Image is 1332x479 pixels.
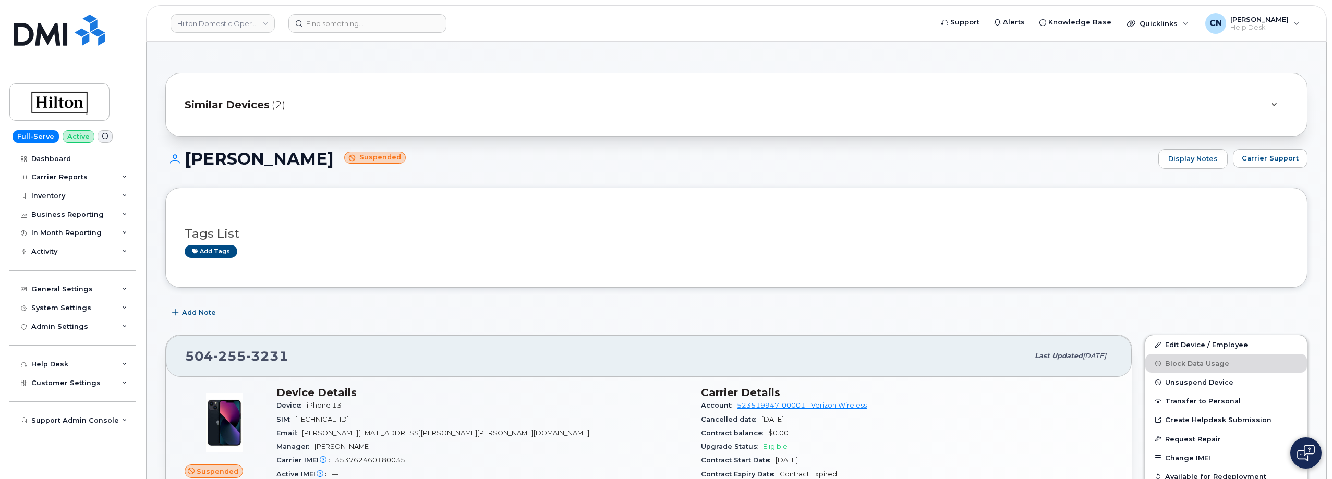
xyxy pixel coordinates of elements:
[197,466,238,476] span: Suspended
[276,401,307,409] span: Device
[272,97,285,113] span: (2)
[165,150,1153,168] h1: [PERSON_NAME]
[1145,335,1307,354] a: Edit Device / Employee
[182,308,216,317] span: Add Note
[344,152,406,164] small: Suspended
[701,456,776,464] span: Contract Start Date
[185,97,270,113] span: Similar Devices
[307,401,342,409] span: iPhone 13
[335,456,405,464] span: 353762460180035
[1145,448,1307,467] button: Change IMEI
[737,401,867,409] a: 523519947-00001 - Verizon Wireless
[1242,153,1299,163] span: Carrier Support
[701,443,763,450] span: Upgrade Status
[1083,352,1106,360] span: [DATE]
[213,348,246,364] span: 255
[1158,149,1228,169] a: Display Notes
[276,470,332,478] span: Active IMEI
[302,429,589,437] span: [PERSON_NAME][EMAIL_ADDRESS][PERSON_NAME][PERSON_NAME][DOMAIN_NAME]
[276,386,688,399] h3: Device Details
[314,443,371,450] span: [PERSON_NAME]
[185,348,288,364] span: 504
[1165,378,1233,386] span: Unsuspend Device
[1145,410,1307,429] a: Create Helpdesk Submission
[776,456,798,464] span: [DATE]
[185,227,1288,240] h3: Tags List
[1145,391,1307,410] button: Transfer to Personal
[295,415,349,423] span: [TECHNICAL_ID]
[763,443,788,450] span: Eligible
[1233,149,1307,168] button: Carrier Support
[276,415,295,423] span: SIM
[276,443,314,450] span: Manager
[1297,445,1315,461] img: Open chat
[1145,354,1307,373] button: Block Data Usage
[276,456,335,464] span: Carrier IMEI
[246,348,288,364] span: 3231
[701,429,768,437] span: Contract balance
[332,470,338,478] span: —
[701,470,780,478] span: Contract Expiry Date
[701,401,737,409] span: Account
[1145,373,1307,391] button: Unsuspend Device
[780,470,837,478] span: Contract Expired
[193,391,256,454] img: image20231002-3703462-1ig824h.jpeg
[276,429,302,437] span: Email
[185,245,237,258] a: Add tags
[701,415,761,423] span: Cancelled date
[1145,429,1307,448] button: Request Repair
[165,303,225,322] button: Add Note
[761,415,784,423] span: [DATE]
[1035,352,1083,360] span: Last updated
[701,386,1113,399] h3: Carrier Details
[768,429,789,437] span: $0.00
